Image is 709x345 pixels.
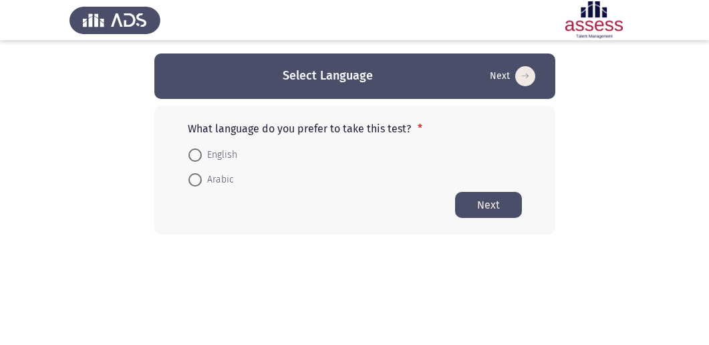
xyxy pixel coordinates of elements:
[202,147,237,163] span: English
[188,122,522,135] p: What language do you prefer to take this test?
[486,66,539,87] button: Start assessment
[455,192,522,218] button: Start assessment
[283,68,373,84] h3: Select Language
[549,1,640,39] img: Assessment logo of ASSESS Employability - EBI
[69,1,160,39] img: Assess Talent Management logo
[202,172,234,188] span: Arabic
